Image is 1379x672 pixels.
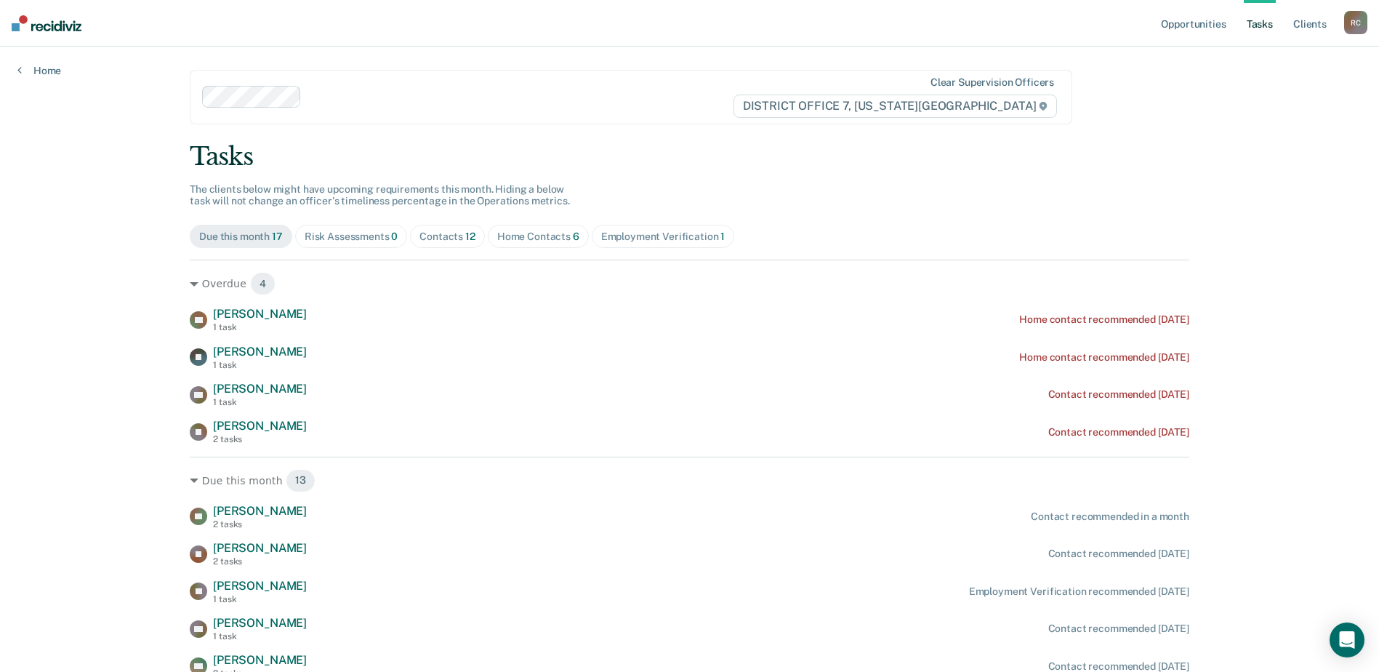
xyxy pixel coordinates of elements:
[190,469,1189,492] div: Due this month 13
[190,272,1189,295] div: Overdue 4
[930,76,1054,89] div: Clear supervision officers
[213,594,307,604] div: 1 task
[305,231,398,243] div: Risk Assessments
[213,631,307,641] div: 1 task
[1048,548,1189,560] div: Contact recommended [DATE]
[213,579,307,593] span: [PERSON_NAME]
[1330,623,1364,657] div: Open Intercom Messenger
[190,142,1189,172] div: Tasks
[1048,623,1189,635] div: Contact recommended [DATE]
[1031,511,1189,523] div: Contact recommended in a month
[12,15,81,31] img: Recidiviz
[190,183,570,207] span: The clients below might have upcoming requirements this month. Hiding a below task will not chang...
[213,504,307,518] span: [PERSON_NAME]
[1344,11,1367,34] button: RC
[213,541,307,555] span: [PERSON_NAME]
[213,360,307,370] div: 1 task
[497,231,579,243] div: Home Contacts
[1019,313,1189,326] div: Home contact recommended [DATE]
[213,322,307,332] div: 1 task
[1019,351,1189,364] div: Home contact recommended [DATE]
[213,419,307,433] span: [PERSON_NAME]
[213,556,307,567] div: 2 tasks
[213,616,307,630] span: [PERSON_NAME]
[213,397,307,407] div: 1 task
[17,64,61,77] a: Home
[213,345,307,359] span: [PERSON_NAME]
[573,231,579,242] span: 6
[465,231,475,242] span: 12
[720,231,725,242] span: 1
[213,519,307,529] div: 2 tasks
[213,382,307,396] span: [PERSON_NAME]
[419,231,475,243] div: Contacts
[272,231,283,242] span: 17
[1344,11,1367,34] div: R C
[1048,426,1189,439] div: Contact recommended [DATE]
[733,95,1057,118] span: DISTRICT OFFICE 7, [US_STATE][GEOGRAPHIC_DATA]
[601,231,725,243] div: Employment Verification
[391,231,398,242] span: 0
[969,585,1189,598] div: Employment Verification recommended [DATE]
[213,434,307,444] div: 2 tasks
[250,272,276,295] span: 4
[1048,388,1189,401] div: Contact recommended [DATE]
[213,653,307,667] span: [PERSON_NAME]
[286,469,315,492] span: 13
[199,231,283,243] div: Due this month
[213,307,307,321] span: [PERSON_NAME]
